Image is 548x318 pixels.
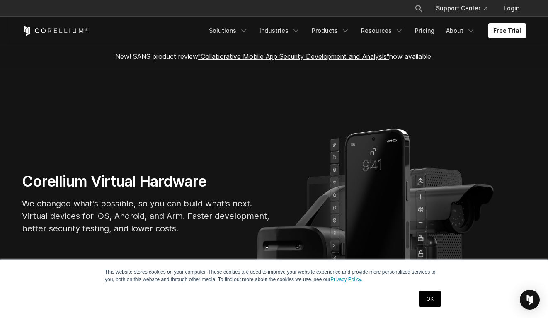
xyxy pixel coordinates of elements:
[22,26,88,36] a: Corellium Home
[488,23,526,38] a: Free Trial
[307,23,354,38] a: Products
[330,277,362,282] a: Privacy Policy.
[204,23,253,38] a: Solutions
[22,172,271,191] h1: Corellium Virtual Hardware
[411,1,426,16] button: Search
[105,268,443,283] p: This website stores cookies on your computer. These cookies are used to improve your website expe...
[22,197,271,235] p: We changed what's possible, so you can build what's next. Virtual devices for iOS, Android, and A...
[204,23,526,38] div: Navigation Menu
[255,23,305,38] a: Industries
[441,23,480,38] a: About
[497,1,526,16] a: Login
[419,291,441,307] a: OK
[356,23,408,38] a: Resources
[405,1,526,16] div: Navigation Menu
[198,52,389,61] a: "Collaborative Mobile App Security Development and Analysis"
[520,290,540,310] div: Open Intercom Messenger
[410,23,439,38] a: Pricing
[429,1,494,16] a: Support Center
[115,52,433,61] span: New! SANS product review now available.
